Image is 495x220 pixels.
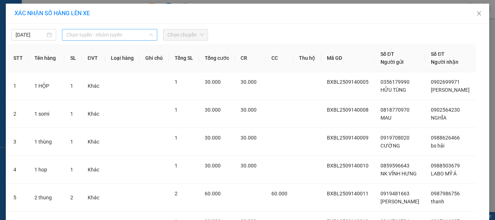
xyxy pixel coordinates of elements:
[70,83,73,89] span: 1
[199,44,235,72] th: Tổng cước
[327,135,369,141] span: BXBL2509140009
[175,135,178,141] span: 1
[205,163,221,169] span: 30.000
[82,100,105,128] td: Khác
[266,44,293,72] th: CC
[175,163,178,169] span: 1
[241,163,257,169] span: 30.000
[431,163,460,169] span: 0988503679
[149,33,153,37] span: down
[327,163,369,169] span: BXBL2509140010
[167,29,204,40] span: Chọn chuyến
[431,107,460,113] span: 0902564230
[82,156,105,184] td: Khác
[14,10,90,17] span: XÁC NHẬN SỐ HÀNG LÊN XE
[380,51,394,57] span: Số ĐT
[8,156,29,184] td: 4
[70,111,73,117] span: 1
[241,79,257,85] span: 30.000
[82,72,105,100] td: Khác
[29,100,64,128] td: 1 somi
[431,191,460,196] span: 0987986756
[175,79,178,85] span: 1
[82,184,105,212] td: Khác
[205,135,221,141] span: 30.000
[327,191,369,196] span: BXBL2509140011
[380,115,391,121] span: MAU
[327,107,369,113] span: BXBL2509140008
[8,100,29,128] td: 2
[8,128,29,156] td: 3
[8,44,29,72] th: STT
[16,31,45,39] input: 14/09/2025
[105,44,140,72] th: Loại hàng
[82,44,105,72] th: ĐVT
[70,195,73,200] span: 2
[8,184,29,212] td: 5
[70,167,73,173] span: 1
[380,191,409,196] span: 0919481663
[65,44,82,72] th: SL
[241,135,257,141] span: 30.000
[140,44,169,72] th: Ghi chú
[431,143,444,149] span: bs hải
[169,44,199,72] th: Tổng SL
[431,135,460,141] span: 0988626466
[380,59,404,65] span: Người gửi
[469,4,489,24] button: Close
[205,79,221,85] span: 30.000
[29,184,64,212] td: 2 thung
[380,79,409,85] span: 0356179990
[235,44,265,72] th: CR
[431,79,460,85] span: 0902699971
[431,115,446,121] span: NGHĨA
[82,128,105,156] td: Khác
[380,135,409,141] span: 0919708020
[205,107,221,113] span: 30.000
[175,107,178,113] span: 1
[380,143,400,149] span: CƯỜNG
[380,171,417,177] span: NK VĨNH HƯNG
[431,199,444,204] span: thanh
[29,72,64,100] td: 1 HỘP
[380,87,406,93] span: HỮU TÙNG
[293,44,321,72] th: Thu hộ
[321,44,375,72] th: Mã GD
[175,191,178,196] span: 2
[29,128,64,156] td: 1 thùng
[29,44,64,72] th: Tên hàng
[271,191,287,196] span: 60.000
[70,139,73,145] span: 1
[241,107,257,113] span: 30.000
[431,59,458,65] span: Người nhận
[380,107,409,113] span: 0818770970
[431,51,445,57] span: Số ĐT
[431,171,457,177] span: LABO MỸ Á
[431,87,470,93] span: [PERSON_NAME]
[205,191,221,196] span: 60.000
[66,29,153,40] span: Chọn tuyến - nhóm tuyến
[8,72,29,100] td: 1
[29,156,64,184] td: 1 hop
[476,11,482,16] span: close
[327,79,369,85] span: BXBL2509140005
[380,199,419,204] span: [PERSON_NAME]
[380,163,409,169] span: 0859596643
